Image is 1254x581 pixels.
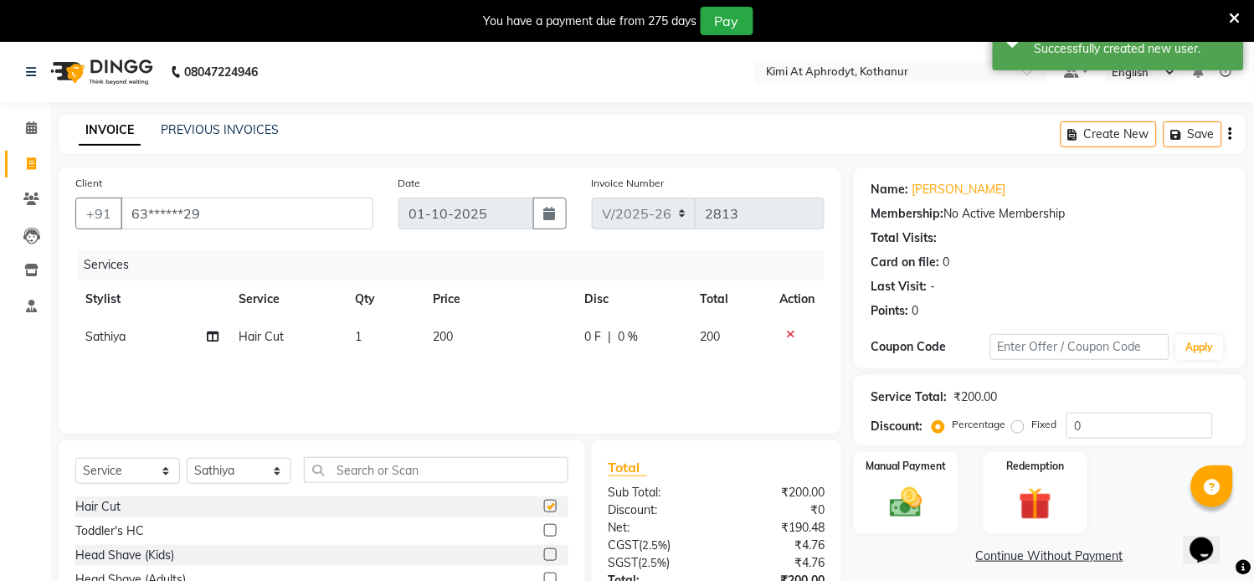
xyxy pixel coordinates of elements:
[596,501,717,519] div: Discount:
[717,519,837,537] div: ₹190.48
[1031,417,1056,432] label: Fixed
[717,484,837,501] div: ₹200.00
[1035,40,1231,58] div: Successfully created new user.
[871,338,990,356] div: Coupon Code
[1164,121,1222,147] button: Save
[121,198,373,229] input: Search by Name/Mobile/Email/Code
[871,388,947,406] div: Service Total:
[769,280,825,318] th: Action
[866,459,947,474] label: Manual Payment
[1009,484,1061,524] img: _gift.svg
[356,329,362,344] span: 1
[596,484,717,501] div: Sub Total:
[880,484,933,522] img: _cash.svg
[609,459,647,476] span: Total
[184,49,258,95] b: 08047224946
[717,501,837,519] div: ₹0
[701,329,721,344] span: 200
[346,280,424,318] th: Qty
[304,457,568,483] input: Search or Scan
[85,329,126,344] span: Sathiya
[952,417,1005,432] label: Percentage
[484,13,697,30] div: You have a payment due from 275 days
[1006,459,1064,474] label: Redemption
[930,278,935,296] div: -
[857,548,1242,565] a: Continue Without Payment
[1184,514,1237,564] iframe: chat widget
[871,278,927,296] div: Last Visit:
[871,205,1229,223] div: No Active Membership
[871,254,939,271] div: Card on file:
[953,388,997,406] div: ₹200.00
[75,547,174,564] div: Head Shave (Kids)
[871,205,943,223] div: Membership:
[596,554,717,572] div: ( )
[75,498,121,516] div: Hair Cut
[77,249,837,280] div: Services
[717,537,837,554] div: ₹4.76
[871,418,923,435] div: Discount:
[596,519,717,537] div: Net:
[75,522,144,540] div: Toddler's HC
[871,181,908,198] div: Name:
[871,302,908,320] div: Points:
[943,254,949,271] div: 0
[609,537,640,553] span: CGST
[990,334,1169,360] input: Enter Offer / Coupon Code
[398,176,421,191] label: Date
[618,328,638,346] span: 0 %
[75,280,229,318] th: Stylist
[75,198,122,229] button: +91
[75,176,102,191] label: Client
[161,122,279,137] a: PREVIOUS INVOICES
[596,537,717,554] div: ( )
[434,329,454,344] span: 200
[701,7,753,35] button: Pay
[642,556,667,569] span: 2.5%
[229,280,346,318] th: Service
[609,555,639,570] span: SGST
[717,554,837,572] div: ₹4.76
[1061,121,1157,147] button: Create New
[239,329,284,344] span: Hair Cut
[1176,335,1224,360] button: Apply
[691,280,769,318] th: Total
[912,181,1005,198] a: [PERSON_NAME]
[912,302,918,320] div: 0
[643,538,668,552] span: 2.5%
[43,49,157,95] img: logo
[584,328,601,346] span: 0 F
[608,328,611,346] span: |
[871,229,937,247] div: Total Visits:
[574,280,690,318] th: Disc
[79,116,141,146] a: INVOICE
[592,176,665,191] label: Invoice Number
[424,280,575,318] th: Price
